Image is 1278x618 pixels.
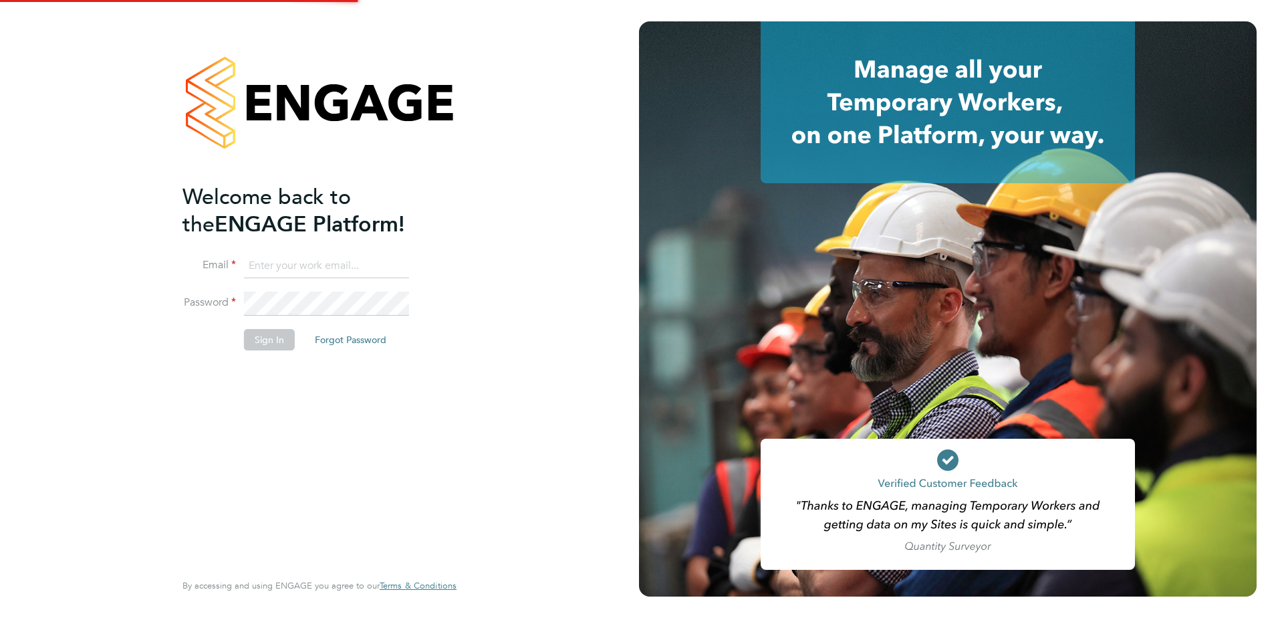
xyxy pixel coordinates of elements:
[380,580,457,591] span: Terms & Conditions
[380,581,457,591] a: Terms & Conditions
[182,580,457,591] span: By accessing and using ENGAGE you agree to our
[182,184,351,237] span: Welcome back to the
[244,254,409,278] input: Enter your work email...
[244,329,295,350] button: Sign In
[304,329,397,350] button: Forgot Password
[182,296,236,310] label: Password
[182,183,443,238] h2: ENGAGE Platform!
[182,258,236,272] label: Email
